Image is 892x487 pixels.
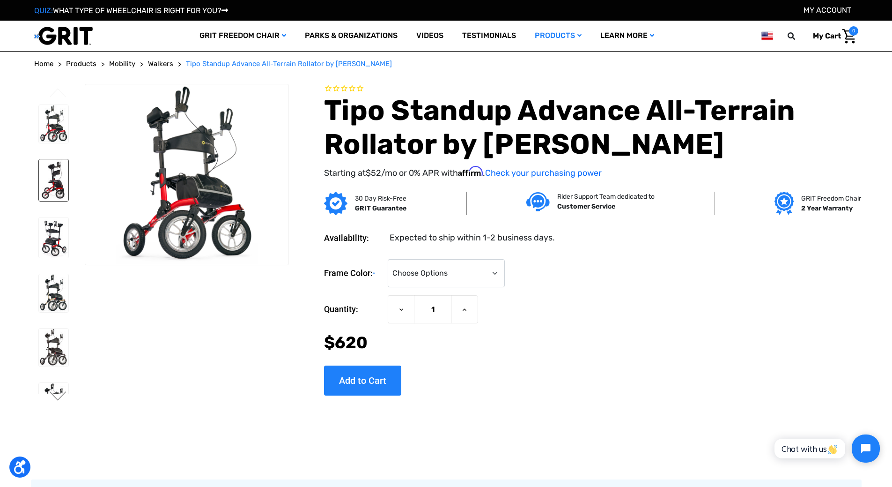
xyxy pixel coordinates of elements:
[557,192,655,202] p: Rider Support Team dedicated to
[526,192,550,211] img: Customer service
[39,159,69,201] img: Tipo Standup Advance All-Terrain Rollator by Comodita
[804,6,851,15] a: Account
[458,166,483,176] span: Affirm
[148,60,173,68] span: Walkers
[849,26,858,36] span: 0
[324,366,401,396] input: Add to Cart
[48,88,68,99] button: Go to slide 3 of 3
[324,84,858,94] span: Rated 0.0 out of 5 stars 0 reviews
[39,217,69,258] img: Tipo Standup Advance All-Terrain Rollator by Comodita
[34,6,228,15] a: QUIZ:WHAT TYPE OF WHEELCHAIR IS RIGHT FOR YOU?
[186,60,392,68] span: Tipo Standup Advance All-Terrain Rollator by [PERSON_NAME]
[813,31,841,40] span: My Cart
[366,168,381,178] span: $52
[34,6,53,15] span: QUIZ:
[801,194,861,203] p: GRIT Freedom Chair
[801,204,853,212] strong: 2 Year Warranty
[48,391,68,403] button: Go to slide 2 of 3
[764,427,888,471] iframe: Tidio Chat
[324,259,383,288] label: Frame Color:
[39,329,69,367] img: Tipo Standup Advance All-Terrain Rollator by Comodita
[324,166,858,180] p: Starting at /mo or 0% APR with .
[109,59,135,69] a: Mobility
[324,333,368,352] span: $620
[591,21,663,51] a: Learn More
[774,192,794,215] img: Grit freedom
[390,232,555,244] dd: Expected to ship within 1-2 business days.
[324,232,383,244] dt: Availability:
[324,295,383,323] label: Quantity:
[485,168,602,178] a: Check your purchasing power - Learn more about Affirm Financing (opens in modal)
[525,21,591,51] a: Products
[34,26,93,45] img: GRIT All-Terrain Wheelchair and Mobility Equipment
[842,29,856,44] img: Cart
[186,59,392,69] a: Tipo Standup Advance All-Terrain Rollator by [PERSON_NAME]
[148,59,173,69] a: Walkers
[34,59,858,69] nav: Breadcrumb
[792,26,806,46] input: Search
[109,60,135,68] span: Mobility
[806,26,858,46] a: Cart with 0 items
[34,59,53,69] a: Home
[324,192,347,215] img: GRIT Guarantee
[34,60,53,68] span: Home
[355,194,406,203] p: 30 Day Risk-Free
[39,383,69,421] img: Tipo Standup Advance All-Terrain Rollator by Comodita
[66,59,96,69] a: Products
[557,202,615,210] strong: Customer Service
[39,274,69,312] img: Tipo Standup Advance All-Terrain Rollator by Comodita
[85,84,288,265] img: Tipo Standup Advance All-Terrain Rollator by Comodita
[295,21,407,51] a: Parks & Organizations
[190,21,295,51] a: GRIT Freedom Chair
[407,21,453,51] a: Videos
[324,94,858,161] h1: Tipo Standup Advance All-Terrain Rollator by [PERSON_NAME]
[761,30,773,42] img: us.png
[355,204,406,212] strong: GRIT Guarantee
[39,105,69,143] img: Tipo Standup Advance All-Terrain Rollator by Comodita
[453,21,525,51] a: Testimonials
[66,60,96,68] span: Products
